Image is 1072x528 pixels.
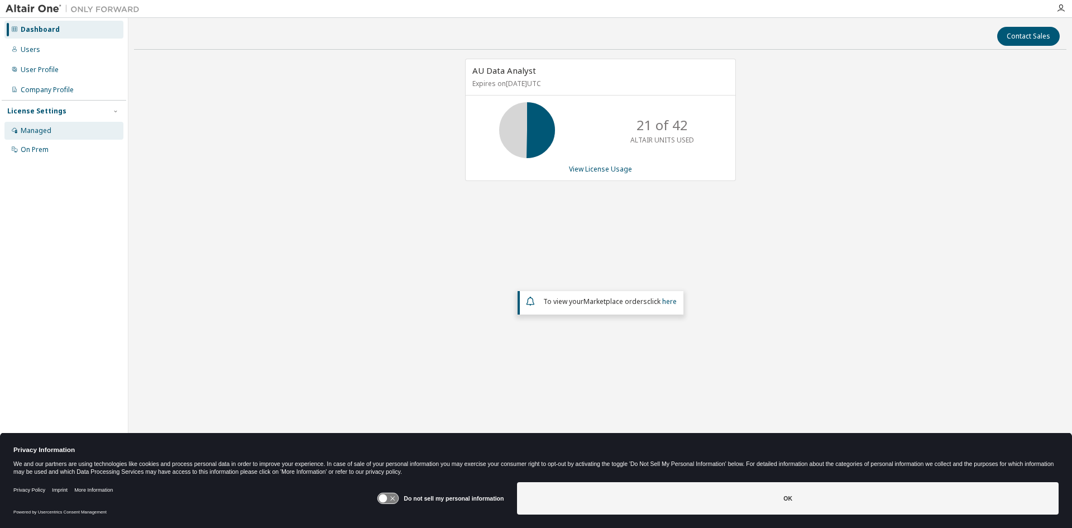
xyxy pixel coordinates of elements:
div: On Prem [21,145,49,154]
span: AU Data Analyst [472,65,536,76]
div: License Settings [7,107,66,116]
div: User Profile [21,65,59,74]
a: View License Usage [569,164,632,174]
button: Contact Sales [997,27,1060,46]
span: To view your click [543,297,677,306]
p: Expires on [DATE] UTC [472,79,726,88]
div: Users [21,45,40,54]
em: Marketplace orders [583,297,647,306]
img: Altair One [6,3,145,15]
a: here [662,297,677,306]
div: Managed [21,126,51,135]
p: ALTAIR UNITS USED [630,135,694,145]
p: 21 of 42 [636,116,688,135]
div: Dashboard [21,25,60,34]
div: Company Profile [21,85,74,94]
